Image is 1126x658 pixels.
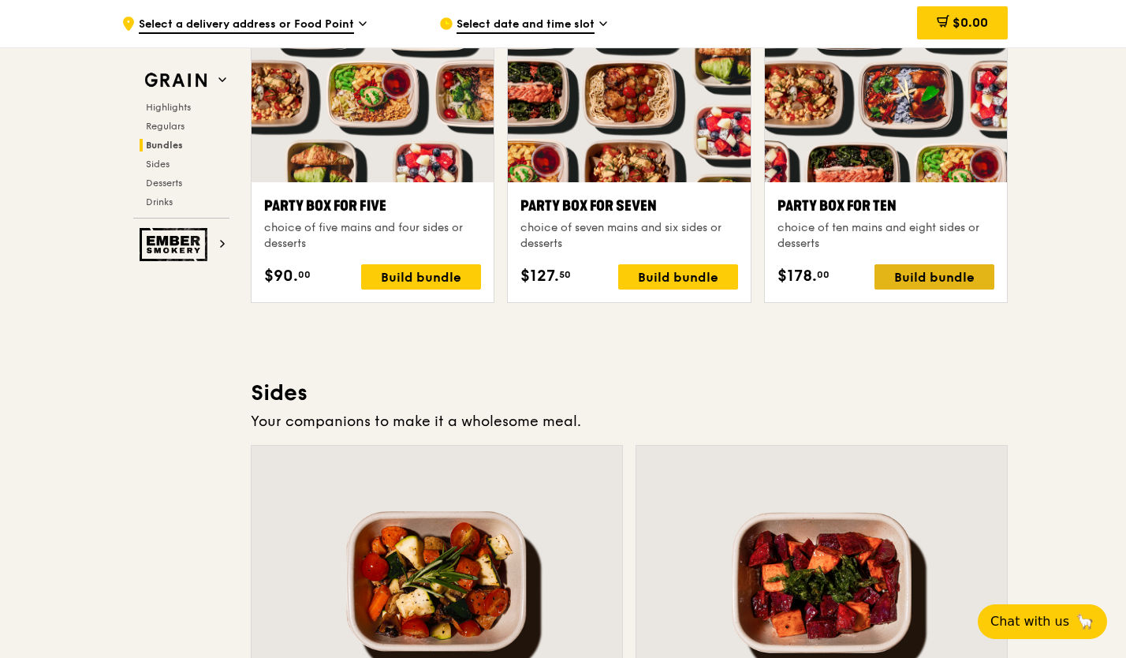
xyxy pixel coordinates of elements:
[146,102,191,113] span: Highlights
[1076,612,1094,631] span: 🦙
[559,268,571,281] span: 50
[978,604,1107,639] button: Chat with us🦙
[520,195,737,217] div: Party Box for Seven
[264,195,481,217] div: Party Box for Five
[146,159,170,170] span: Sides
[618,264,738,290] div: Build bundle
[777,195,994,217] div: Party Box for Ten
[953,15,988,30] span: $0.00
[140,66,212,95] img: Grain web logo
[146,121,185,132] span: Regulars
[140,228,212,261] img: Ember Smokery web logo
[990,612,1069,631] span: Chat with us
[264,220,481,252] div: choice of five mains and four sides or desserts
[520,264,559,288] span: $127.
[251,379,1008,407] h3: Sides
[874,264,994,290] div: Build bundle
[146,140,183,151] span: Bundles
[457,17,595,34] span: Select date and time slot
[520,220,737,252] div: choice of seven mains and six sides or desserts
[777,220,994,252] div: choice of ten mains and eight sides or desserts
[361,264,481,290] div: Build bundle
[777,264,817,288] span: $178.
[298,268,311,281] span: 00
[146,178,182,189] span: Desserts
[817,268,830,281] span: 00
[146,196,173,207] span: Drinks
[264,264,298,288] span: $90.
[139,17,354,34] span: Select a delivery address or Food Point
[251,410,1008,432] div: Your companions to make it a wholesome meal.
